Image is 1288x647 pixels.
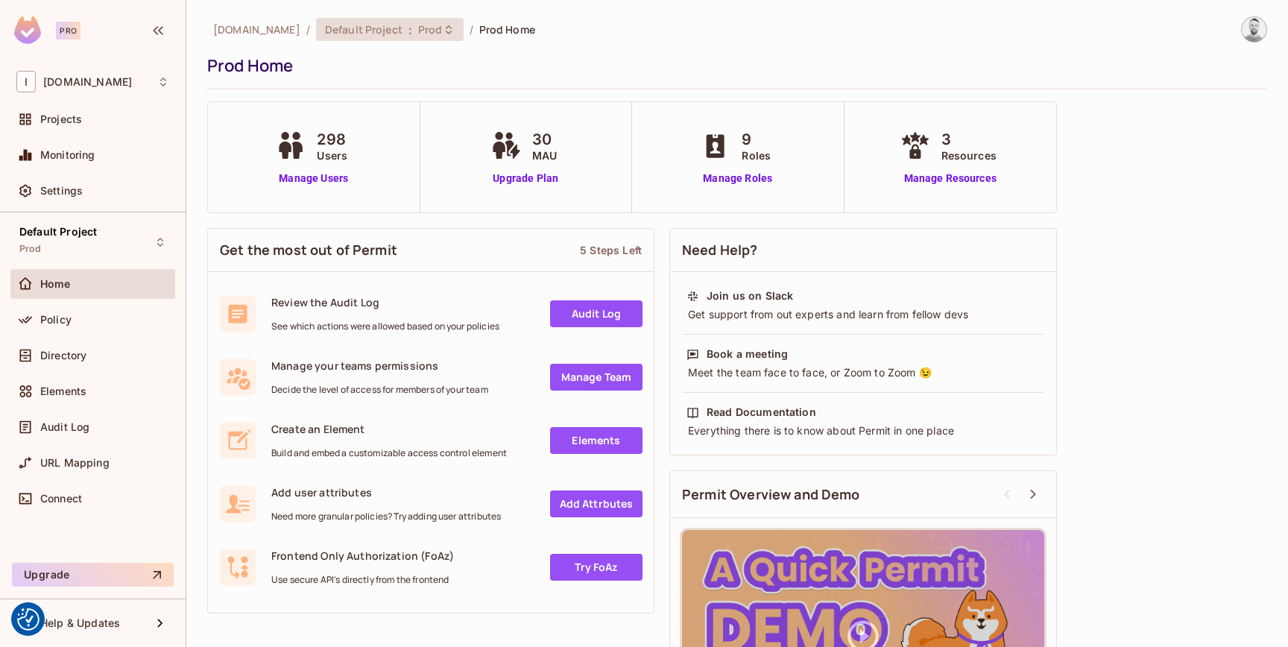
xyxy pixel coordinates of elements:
span: : [408,24,413,36]
li: / [306,22,310,37]
span: Prod [19,243,42,255]
span: See which actions were allowed based on your policies [271,321,499,332]
a: Try FoAz [550,554,643,581]
span: 9 [742,128,771,151]
span: Directory [40,350,86,362]
a: Manage Roles [697,171,778,186]
img: SReyMgAAAABJRU5ErkJggg== [14,16,41,44]
span: 298 [317,128,347,151]
span: Decide the level of access for members of your team [271,384,488,396]
span: Roles [742,148,771,163]
img: Fabian Dios Rodas [1242,17,1266,42]
a: Upgrade Plan [487,171,564,186]
span: Frontend Only Authorization (FoAz) [271,549,454,563]
span: Prod [418,22,443,37]
span: Need Help? [682,241,758,259]
span: the active workspace [213,22,300,37]
button: Upgrade [12,563,174,587]
span: Elements [40,385,86,397]
div: 5 Steps Left [580,243,642,257]
li: / [470,22,473,37]
div: Get support from out experts and learn from fellow devs [686,307,1040,322]
span: Default Project [19,226,97,238]
button: Consent Preferences [17,608,40,631]
span: Settings [40,185,83,197]
span: Workspace: iofinnet.com [43,76,132,88]
span: Policy [40,314,72,326]
span: Permit Overview and Demo [682,485,860,504]
div: Meet the team face to face, or Zoom to Zoom 😉 [686,365,1040,380]
span: Audit Log [40,421,89,433]
div: Read Documentation [707,405,816,420]
a: Add Attrbutes [550,490,643,517]
span: Manage your teams permissions [271,359,488,373]
span: Add user attributes [271,485,501,499]
span: Help & Updates [40,617,120,629]
span: Users [317,148,347,163]
span: Home [40,278,71,290]
a: Manage Team [550,364,643,391]
span: Resources [941,148,997,163]
div: Prod Home [207,54,1260,77]
span: Review the Audit Log [271,295,499,309]
a: Manage Resources [897,171,1004,186]
div: Book a meeting [707,347,788,362]
div: Join us on Slack [707,288,793,303]
span: Need more granular policies? Try adding user attributes [271,511,501,523]
span: Projects [40,113,82,125]
span: Monitoring [40,149,95,161]
span: Use secure API's directly from the frontend [271,574,454,586]
span: I [16,71,36,92]
span: MAU [532,148,557,163]
img: Revisit consent button [17,608,40,631]
span: Build and embed a customizable access control element [271,447,507,459]
span: Get the most out of Permit [220,241,397,259]
span: 30 [532,128,557,151]
a: Elements [550,427,643,454]
span: Create an Element [271,422,507,436]
div: Pro [56,22,80,40]
span: Connect [40,493,82,505]
span: 3 [941,128,997,151]
a: Manage Users [272,171,355,186]
span: Default Project [325,22,402,37]
div: Everything there is to know about Permit in one place [686,423,1040,438]
span: Prod Home [479,22,535,37]
a: Audit Log [550,300,643,327]
span: URL Mapping [40,457,110,469]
